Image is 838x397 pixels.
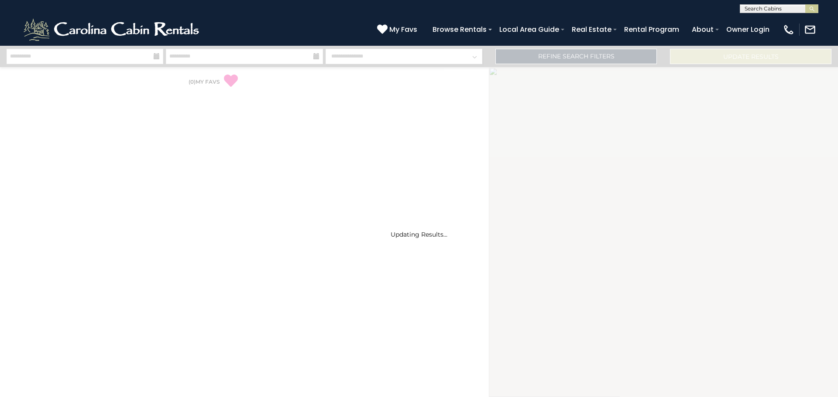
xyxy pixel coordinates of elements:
img: White-1-2.png [22,17,203,43]
img: phone-regular-white.png [783,24,795,36]
a: Owner Login [722,22,774,37]
a: Browse Rentals [428,22,491,37]
a: My Favs [377,24,419,35]
span: My Favs [389,24,417,35]
a: Rental Program [620,22,683,37]
a: Real Estate [567,22,616,37]
a: Local Area Guide [495,22,563,37]
img: mail-regular-white.png [804,24,816,36]
a: About [687,22,718,37]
